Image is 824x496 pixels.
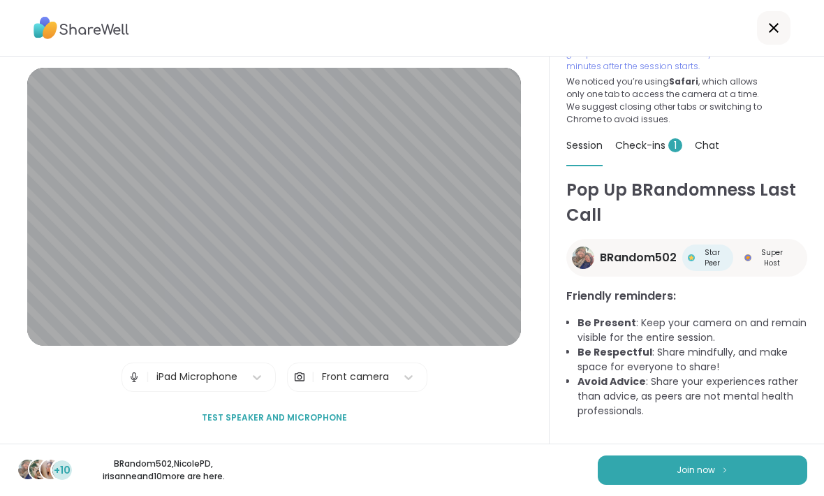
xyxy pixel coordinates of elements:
[128,363,140,391] img: Microphone
[566,177,807,228] h1: Pop Up BRandomness Last Call
[721,466,729,474] img: ShareWell Logomark
[744,254,751,261] img: Super Host
[202,411,347,424] span: Test speaker and microphone
[566,138,603,152] span: Session
[322,370,389,384] div: Front camera
[577,316,807,345] li: : Keep your camera on and remain visible for the entire session.
[688,254,695,261] img: Star Peer
[293,363,306,391] img: Camera
[34,12,129,44] img: ShareWell Logo
[577,374,646,388] b: Avoid Advice
[577,374,807,418] li: : Share your experiences rather than advice, as peers are not mental health professionals.
[754,247,790,268] span: Super Host
[598,455,807,485] button: Join now
[698,247,728,268] span: Star Peer
[577,345,652,359] b: Be Respectful
[677,464,715,476] span: Join now
[85,458,242,483] p: BRandom502 , NicolePD , irisanne and 10 more are here.
[615,138,682,152] span: Check-ins
[577,316,636,330] b: Be Present
[146,363,149,391] span: |
[18,460,38,479] img: BRandom502
[566,288,807,305] h3: Friendly reminders:
[54,463,71,478] span: +10
[668,138,682,152] span: 1
[600,249,677,266] span: BRandom502
[311,363,315,391] span: |
[29,460,49,479] img: NicolePD
[156,370,237,384] div: iPad Microphone
[695,138,719,152] span: Chat
[41,460,60,479] img: irisanne
[566,239,807,277] a: BRandom502BRandom502Star PeerStar PeerSuper HostSuper Host
[572,247,594,269] img: BRandom502
[566,75,767,126] p: We noticed you’re using , which allows only one tab to access the camera at a time. We suggest cl...
[669,75,698,87] b: Safari
[196,403,353,432] button: Test speaker and microphone
[577,345,807,374] li: : Share mindfully, and make space for everyone to share!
